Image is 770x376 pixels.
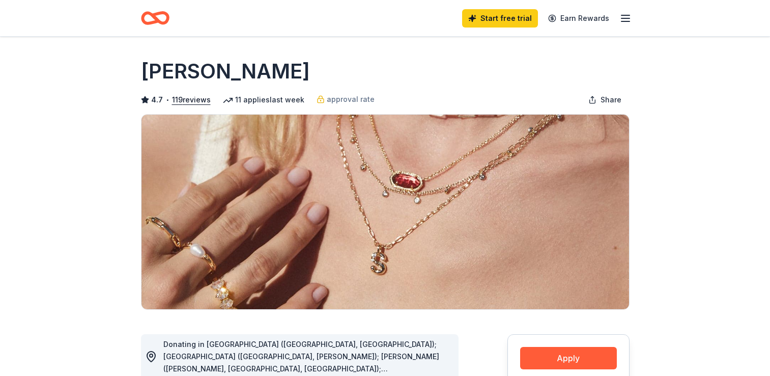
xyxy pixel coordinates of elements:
a: Earn Rewards [542,9,615,28]
span: approval rate [327,93,375,105]
a: approval rate [317,93,375,105]
button: 119reviews [172,94,211,106]
span: • [165,96,169,104]
img: Image for Kendra Scott [141,115,629,309]
a: Home [141,6,169,30]
h1: [PERSON_NAME] [141,57,310,86]
button: Apply [520,347,617,369]
div: 11 applies last week [223,94,304,106]
button: Share [580,90,630,110]
span: Share [601,94,621,106]
span: 4.7 [151,94,163,106]
a: Start free trial [462,9,538,28]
